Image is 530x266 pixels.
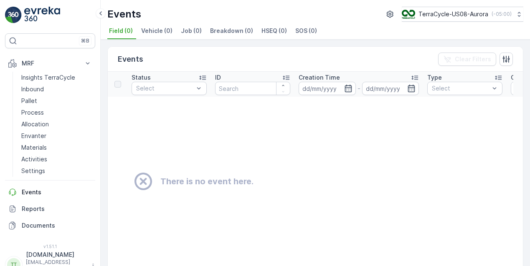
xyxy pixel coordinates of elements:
p: ID [215,73,221,82]
p: Pallet [21,97,37,105]
p: Documents [22,221,92,230]
p: Activities [21,155,47,163]
a: Materials [18,142,95,153]
button: TerraCycle-US08-Aurora(-05:00) [402,7,523,22]
p: Materials [21,143,47,152]
input: Search [215,82,290,95]
p: Inbound [21,85,44,93]
p: Events [118,53,143,65]
p: ⌘B [81,38,89,44]
span: v 1.51.1 [5,244,95,249]
p: ( -05:00 ) [492,11,512,18]
p: Events [107,8,141,21]
button: MRF [5,55,95,72]
img: logo [5,7,22,23]
span: HSEQ (0) [261,27,287,35]
p: Settings [21,167,45,175]
p: Select [136,84,194,93]
a: Process [18,107,95,118]
p: MRF [22,59,79,68]
a: Allocation [18,118,95,130]
a: Inbound [18,83,95,95]
span: Vehicle (0) [141,27,172,35]
button: Clear Filters [438,53,496,66]
p: Allocation [21,120,49,128]
p: [DOMAIN_NAME] [26,251,88,259]
p: Reports [22,205,92,213]
a: Reports [5,201,95,217]
p: Status [132,73,151,82]
p: - [358,83,360,93]
input: dd/mm/yyyy [299,82,356,95]
p: Creation Time [299,73,340,82]
span: SOS (0) [295,27,317,35]
a: Settings [18,165,95,177]
img: logo_light-DOdMpM7g.png [24,7,60,23]
img: image_ci7OI47.png [402,10,415,19]
a: Activities [18,153,95,165]
p: Clear Filters [455,55,491,63]
span: Job (0) [181,27,202,35]
a: Events [5,184,95,201]
p: Type [427,73,442,82]
p: Envanter [21,132,46,140]
a: Envanter [18,130,95,142]
h2: There is no event here. [160,175,254,188]
p: Process [21,108,44,117]
p: Insights TerraCycle [21,73,75,82]
input: dd/mm/yyyy [362,82,419,95]
a: Pallet [18,95,95,107]
a: Documents [5,217,95,234]
p: Events [22,188,92,196]
a: Insights TerraCycle [18,72,95,83]
p: Select [432,84,489,93]
p: TerraCycle-US08-Aurora [418,10,488,18]
span: Field (0) [109,27,133,35]
span: Breakdown (0) [210,27,253,35]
